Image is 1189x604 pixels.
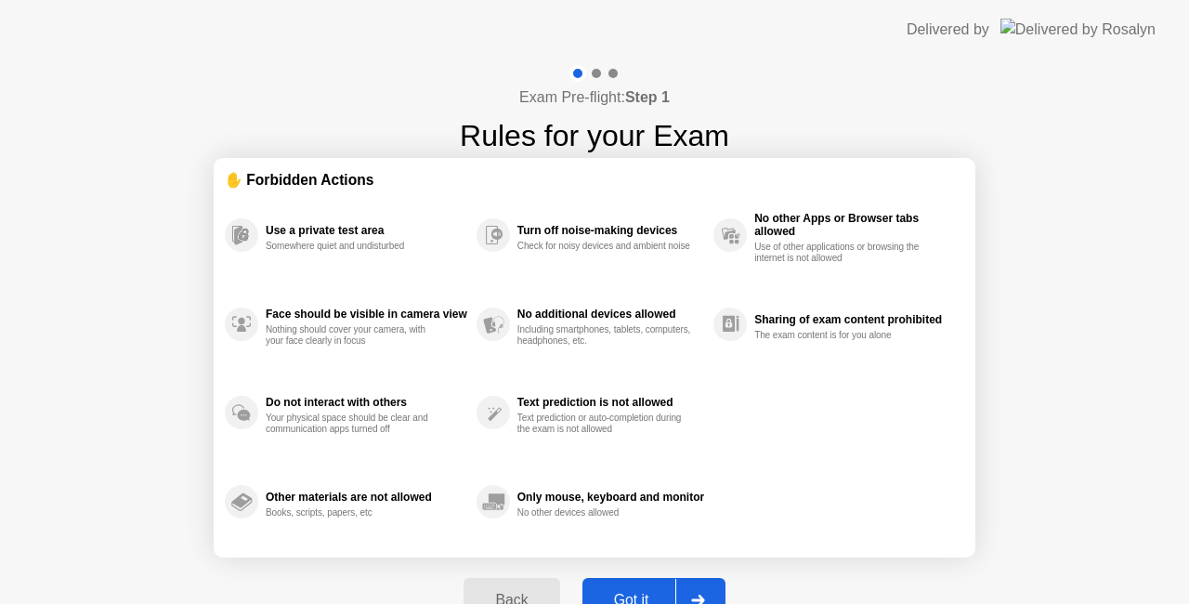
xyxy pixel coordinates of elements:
div: Sharing of exam content prohibited [754,313,955,326]
div: Text prediction is not allowed [517,396,704,409]
div: Do not interact with others [266,396,467,409]
div: Books, scripts, papers, etc [266,507,441,519]
div: No other devices allowed [517,507,693,519]
b: Step 1 [625,89,670,105]
div: The exam content is for you alone [754,330,930,341]
div: Check for noisy devices and ambient noise [517,241,693,252]
h4: Exam Pre-flight: [519,86,670,109]
div: Face should be visible in camera view [266,308,467,321]
img: Delivered by Rosalyn [1000,19,1156,40]
div: Including smartphones, tablets, computers, headphones, etc. [517,324,693,347]
div: Use of other applications or browsing the internet is not allowed [754,242,930,264]
div: Turn off noise-making devices [517,224,704,237]
div: Somewhere quiet and undisturbed [266,241,441,252]
div: Nothing should cover your camera, with your face clearly in focus [266,324,441,347]
div: Use a private test area [266,224,467,237]
h1: Rules for your Exam [460,113,729,158]
div: No additional devices allowed [517,308,704,321]
div: No other Apps or Browser tabs allowed [754,212,955,238]
div: ✋ Forbidden Actions [225,169,964,190]
div: Your physical space should be clear and communication apps turned off [266,413,441,435]
div: Other materials are not allowed [266,491,467,504]
div: Text prediction or auto-completion during the exam is not allowed [517,413,693,435]
div: Delivered by [907,19,989,41]
div: Only mouse, keyboard and monitor [517,491,704,504]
